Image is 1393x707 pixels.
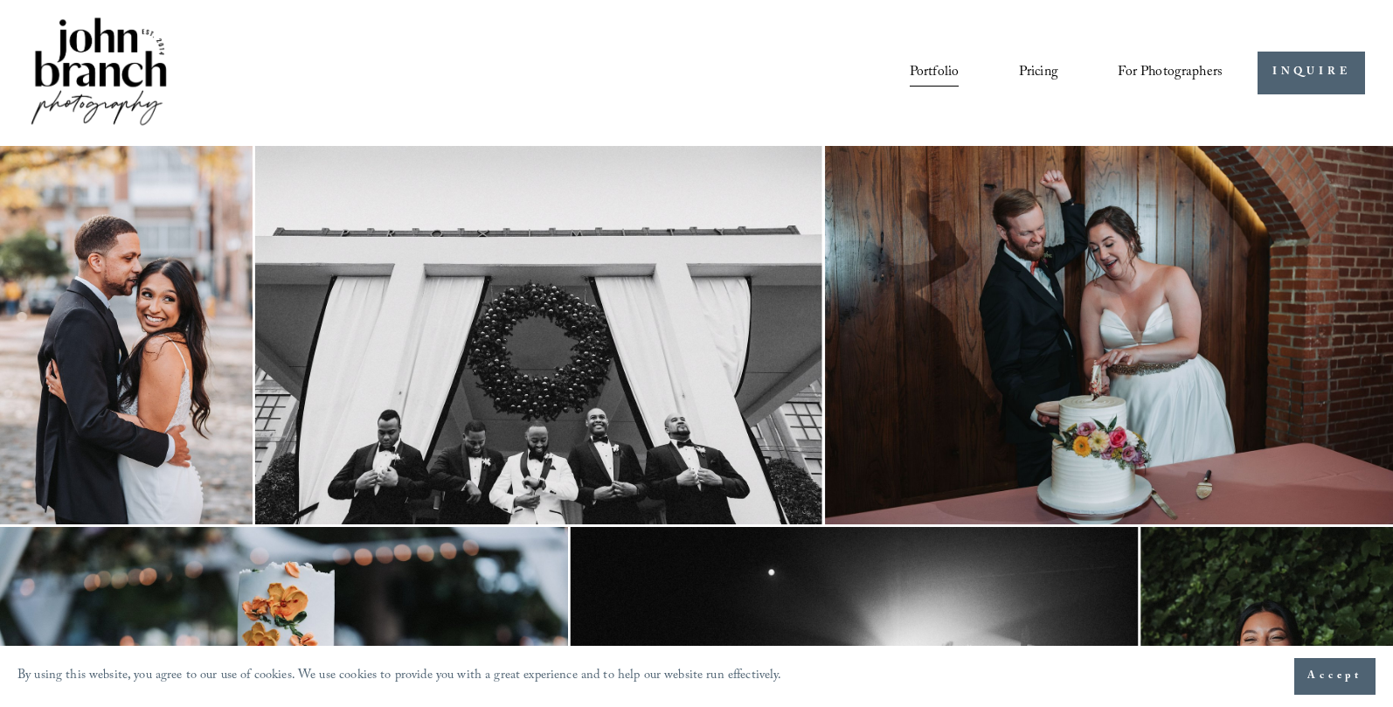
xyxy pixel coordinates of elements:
[17,664,782,690] p: By using this website, you agree to our use of cookies. We use cookies to provide you with a grea...
[255,146,822,524] img: Group of men in tuxedos standing under a large wreath on a building's entrance.
[825,146,1393,524] img: A couple is playfully cutting their wedding cake. The bride is wearing a white strapless gown, an...
[1307,668,1362,685] span: Accept
[1118,58,1223,87] a: folder dropdown
[28,14,170,132] img: John Branch IV Photography
[1294,658,1376,695] button: Accept
[1118,59,1223,87] span: For Photographers
[910,58,959,87] a: Portfolio
[1019,58,1058,87] a: Pricing
[1258,52,1365,94] a: INQUIRE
